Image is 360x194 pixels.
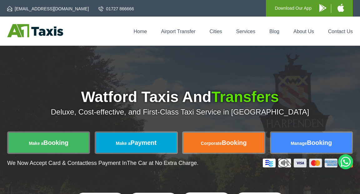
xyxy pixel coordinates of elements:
[269,29,279,34] a: Blog
[116,141,131,146] span: Make a
[236,29,255,34] a: Services
[328,29,353,34] a: Contact Us
[210,29,222,34] a: Cities
[7,108,353,116] p: Deluxe, Cost-effective, and First-Class Taxi Service in [GEOGRAPHIC_DATA]
[8,133,89,153] a: Make aBooking
[263,159,353,167] img: Credit And Debit Cards
[7,24,63,37] img: A1 Taxis St Albans LTD
[183,133,264,153] a: CorporateBooking
[291,141,307,146] span: Manage
[211,89,279,105] span: Transfers
[201,141,222,146] span: Corporate
[98,6,134,12] a: 01727 866666
[7,89,353,105] h1: Watford Taxis And
[337,4,344,12] img: A1 Taxis iPhone App
[271,133,352,153] a: ManageBooking
[96,133,176,153] a: Make aPayment
[7,6,89,12] a: [EMAIL_ADDRESS][DOMAIN_NAME]
[319,4,326,12] img: A1 Taxis Android App
[29,141,43,146] span: Make a
[127,160,198,166] span: The Car at No Extra Charge.
[134,29,147,34] a: Home
[7,160,198,166] p: We Now Accept Card & Contactless Payment In
[275,4,312,12] p: Download Our App
[293,29,314,34] a: About Us
[161,29,195,34] a: Airport Transfer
